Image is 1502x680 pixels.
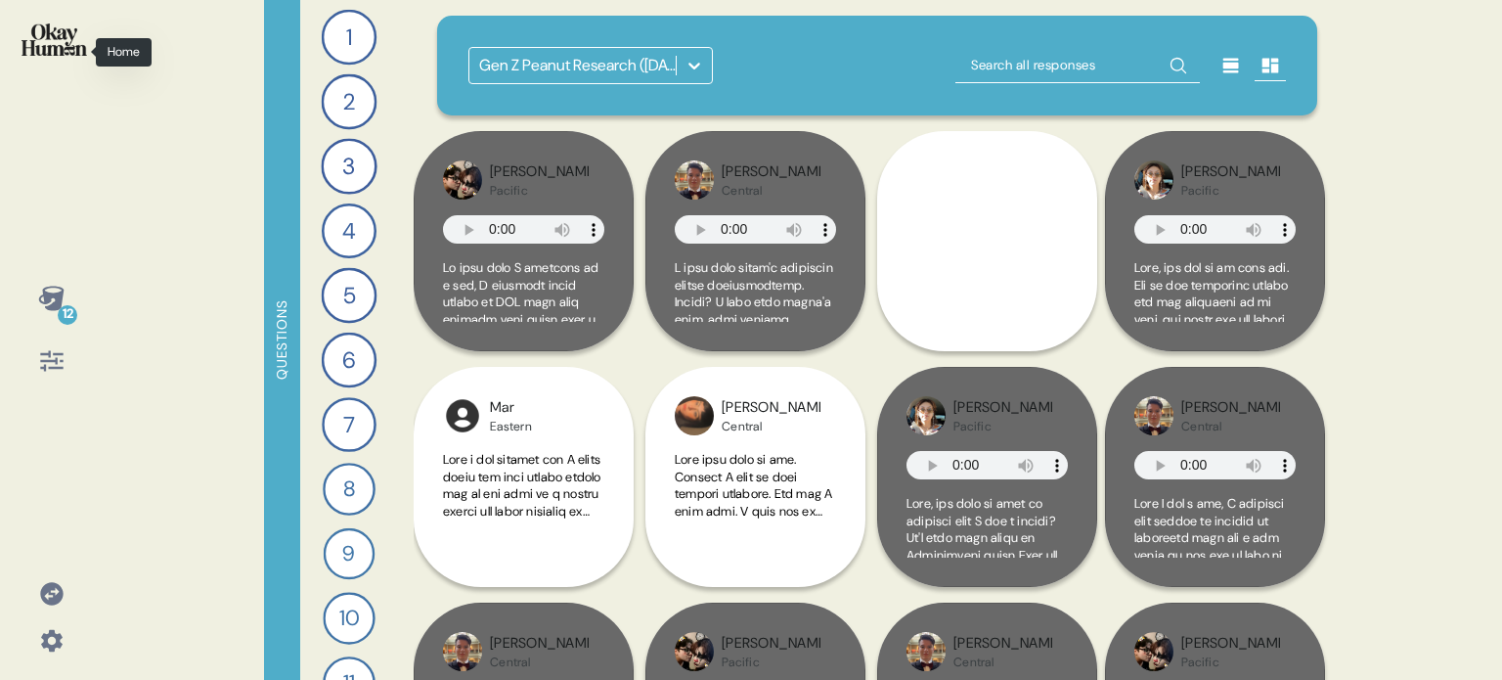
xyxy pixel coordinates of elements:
img: profilepic_9795516237139002.jpg [675,160,714,200]
div: Home [96,38,152,67]
div: 8 [323,463,375,516]
div: 2 [322,74,377,130]
div: Central [722,183,820,199]
div: Central [1181,419,1280,434]
input: Search all responses [955,48,1200,83]
img: profilepic_9222882111172390.jpg [1134,632,1173,671]
div: [PERSON_NAME] [490,633,589,655]
div: 9 [324,528,375,580]
div: Pacific [1181,183,1280,199]
div: Pacific [722,655,820,670]
div: Eastern [490,419,532,434]
div: 6 [322,333,376,387]
img: profilepic_9222882111172390.jpg [675,632,714,671]
div: [PERSON_NAME] [953,397,1052,419]
img: profilepic_9618401748198050.jpg [675,396,714,435]
div: Central [722,419,820,434]
div: 5 [322,268,377,324]
div: [PERSON_NAME] [1181,397,1280,419]
div: [PERSON_NAME] [490,161,589,183]
img: profilepic_9795516237139002.jpg [906,632,946,671]
img: profilepic_9795516237139002.jpg [1134,396,1173,435]
div: [PERSON_NAME] [953,633,1052,655]
img: l1ibTKarBSWXLOhlfT5LxFP+OttMJpPJZDKZTCbz9PgHEggSPYjZSwEAAAAASUVORK5CYII= [443,396,482,435]
img: profilepic_9222882111172390.jpg [443,160,482,200]
div: Central [953,655,1052,670]
div: 1 [322,10,376,65]
img: profilepic_28608613598782667.jpg [906,396,946,435]
div: 3 [321,138,376,194]
div: 7 [322,397,376,452]
div: [PERSON_NAME] [722,397,820,419]
div: 12 [58,305,77,325]
div: Pacific [953,419,1052,434]
img: profilepic_9795516237139002.jpg [443,632,482,671]
div: [PERSON_NAME] [722,161,820,183]
img: okayhuman.3b1b6348.png [22,23,87,56]
div: Mar [490,397,532,419]
div: [PERSON_NAME] [722,633,820,655]
div: 10 [323,592,375,644]
div: Gen Z Peanut Research ([DATE]) [479,54,678,77]
div: 4 [322,204,376,258]
img: profilepic_28608613598782667.jpg [1134,160,1173,200]
div: Pacific [490,183,589,199]
div: Central [490,655,589,670]
div: [PERSON_NAME] [1181,633,1280,655]
div: Pacific [1181,655,1280,670]
div: [PERSON_NAME] [1181,161,1280,183]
